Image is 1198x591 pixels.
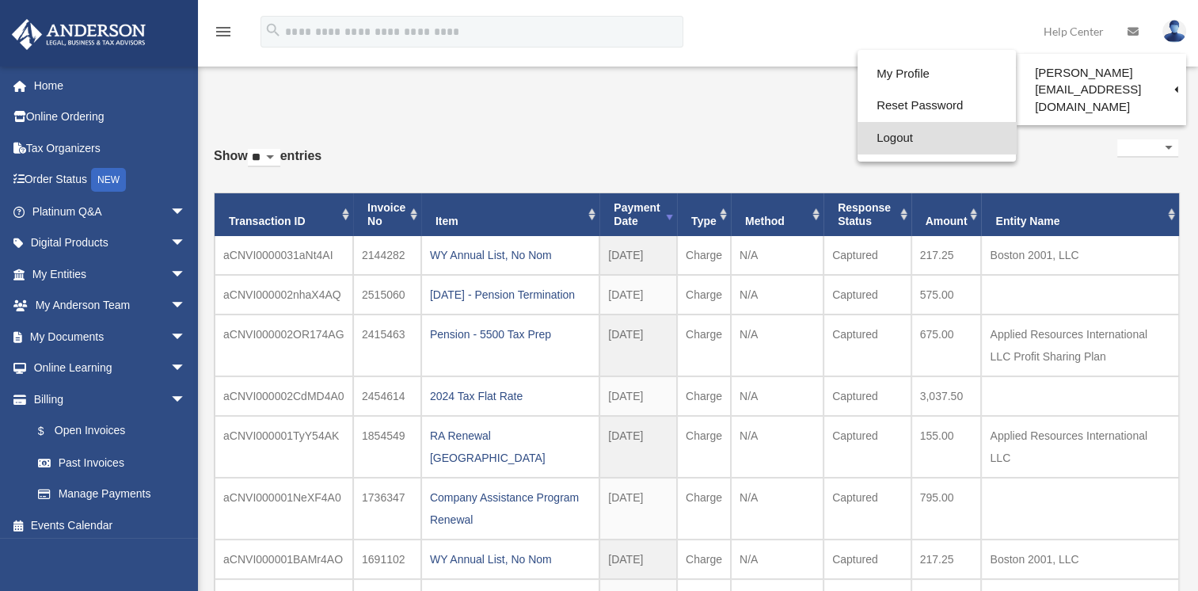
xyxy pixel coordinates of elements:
[731,478,823,540] td: N/A
[215,275,353,315] td: aCNVI000002nhaX4AQ
[11,383,210,415] a: Billingarrow_drop_down
[214,28,233,41] a: menu
[353,275,421,315] td: 2515060
[11,101,210,133] a: Online Ordering
[215,416,353,478] td: aCNVI000001TyY54AK
[170,227,202,260] span: arrow_drop_down
[421,193,599,236] th: Item: activate to sort column ascending
[11,227,210,259] a: Digital Productsarrow_drop_down
[731,275,823,315] td: N/A
[11,196,210,227] a: Platinum Q&Aarrow_drop_down
[11,353,210,384] a: Online Learningarrow_drop_down
[599,416,677,478] td: [DATE]
[858,58,1016,90] a: My Profile
[215,540,353,579] td: aCNVI000001BAMr4AO
[214,22,233,41] i: menu
[430,244,591,266] div: WY Annual List, No Nom
[11,509,210,541] a: Events Calendar
[677,540,731,579] td: Charge
[823,478,911,540] td: Captured
[22,415,210,448] a: $Open Invoices
[911,416,982,478] td: 155.00
[1162,20,1186,43] img: User Pic
[677,376,731,416] td: Charge
[731,193,823,236] th: Method: activate to sort column ascending
[599,193,677,236] th: Payment Date: activate to sort column ascending
[911,478,982,540] td: 795.00
[823,193,911,236] th: Response Status: activate to sort column ascending
[823,416,911,478] td: Captured
[731,416,823,478] td: N/A
[170,290,202,322] span: arrow_drop_down
[215,236,353,275] td: aCNVI0000031aNt4AI
[353,416,421,478] td: 1854549
[91,168,126,192] div: NEW
[47,421,55,441] span: $
[215,193,353,236] th: Transaction ID: activate to sort column ascending
[677,315,731,376] td: Charge
[981,315,1179,376] td: Applied Resources International LLC Profit Sharing Plan
[353,315,421,376] td: 2415463
[981,193,1179,236] th: Entity Name: activate to sort column ascending
[215,478,353,540] td: aCNVI000001NeXF4A0
[353,478,421,540] td: 1736347
[353,193,421,236] th: Invoice No: activate to sort column ascending
[214,145,321,183] label: Show entries
[599,478,677,540] td: [DATE]
[430,548,591,570] div: WY Annual List, No Nom
[11,132,210,164] a: Tax Organizers
[731,376,823,416] td: N/A
[599,275,677,315] td: [DATE]
[823,540,911,579] td: Captured
[11,290,210,322] a: My Anderson Teamarrow_drop_down
[677,275,731,315] td: Charge
[911,275,982,315] td: 575.00
[911,376,982,416] td: 3,037.50
[599,540,677,579] td: [DATE]
[22,447,202,479] a: Past Invoices
[22,479,210,510] a: Manage Payments
[430,323,591,345] div: Pension - 5500 Tax Prep
[981,540,1179,579] td: Boston 2001, LLC
[823,236,911,275] td: Captured
[599,236,677,275] td: [DATE]
[599,376,677,416] td: [DATE]
[731,236,823,275] td: N/A
[858,90,1016,122] a: Reset Password
[731,315,823,376] td: N/A
[170,383,202,416] span: arrow_drop_down
[430,425,591,469] div: RA Renewal [GEOGRAPHIC_DATA]
[911,236,982,275] td: 217.25
[911,193,982,236] th: Amount: activate to sort column ascending
[11,164,210,196] a: Order StatusNEW
[911,315,982,376] td: 675.00
[430,284,591,306] div: [DATE] - Pension Termination
[215,315,353,376] td: aCNVI000002OR174AG
[599,315,677,376] td: [DATE]
[858,122,1016,154] a: Logout
[248,149,280,167] select: Showentries
[430,385,591,407] div: 2024 Tax Flat Rate
[677,193,731,236] th: Type: activate to sort column ascending
[981,236,1179,275] td: Boston 2001, LLC
[677,416,731,478] td: Charge
[353,376,421,416] td: 2454614
[170,353,202,385] span: arrow_drop_down
[731,540,823,579] td: N/A
[823,376,911,416] td: Captured
[170,321,202,353] span: arrow_drop_down
[353,540,421,579] td: 1691102
[11,70,210,101] a: Home
[823,315,911,376] td: Captured
[911,540,982,579] td: 217.25
[430,486,591,531] div: Company Assistance Program Renewal
[170,196,202,228] span: arrow_drop_down
[823,275,911,315] td: Captured
[677,478,731,540] td: Charge
[170,258,202,291] span: arrow_drop_down
[677,236,731,275] td: Charge
[11,258,210,290] a: My Entitiesarrow_drop_down
[981,416,1179,478] td: Applied Resources International LLC
[11,321,210,353] a: My Documentsarrow_drop_down
[353,236,421,275] td: 2144282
